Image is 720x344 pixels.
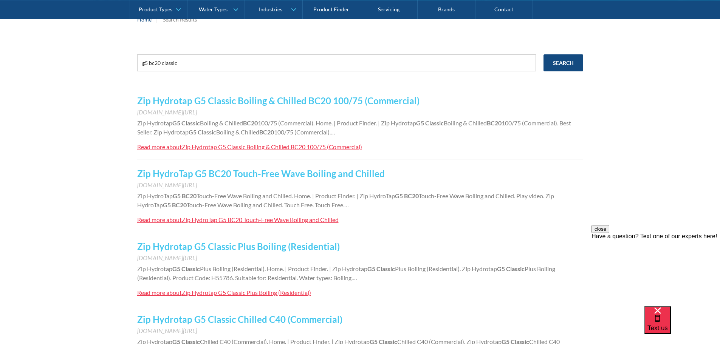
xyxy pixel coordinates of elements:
[137,95,420,106] a: Zip Hydrotap G5 Classic Boiling & Chilled BC20 100/75 (Commercial)
[274,128,331,136] span: 100/75 (Commercial).
[425,119,444,126] strong: Classic
[182,192,197,199] strong: BC20
[137,119,571,136] span: 100/75 (Commercial). Best Seller. Zip Hydrotap
[200,265,367,272] span: Plus Boiling (Residential). Home. | Product Finder. | Zip Hydrotap
[506,265,525,272] strong: Classic
[137,119,172,126] span: Zip Hydrotap
[181,119,200,126] strong: Classic
[591,225,720,316] iframe: podium webchat widget prompt
[137,289,182,296] div: Read more about
[137,108,583,117] div: [DOMAIN_NAME][URL]
[395,192,403,199] strong: G5
[137,326,583,335] div: [DOMAIN_NAME][URL]
[137,168,385,179] a: Zip HydroTap G5 BC20 Touch-Free Wave Boiling and Chilled
[137,314,342,325] a: Zip Hydrotap G5 Classic Chilled C40 (Commercial)
[258,119,416,126] span: 100/75 (Commercial). Home. | Product Finder. | Zip Hydrotap
[137,192,554,208] span: Touch-Free Wave Boiling and Chilled. Play video. Zip HydroTap
[172,201,187,208] strong: BC20
[137,265,555,281] span: Plus Boiling (Residential). Product Code: H55786. Suitable for: Residential. Water types: Boiling.
[163,201,171,208] strong: G5
[172,265,180,272] strong: G5
[487,119,502,126] strong: BC20
[199,6,228,12] div: Water Types
[139,6,172,12] div: Product Types
[259,6,282,12] div: Industries
[137,265,172,272] span: Zip Hydrotap
[200,119,243,126] span: Boiling & Chilled
[137,143,182,150] div: Read more about
[367,265,375,272] strong: G5
[198,128,216,136] strong: Classic
[137,216,182,223] div: Read more about
[644,306,720,344] iframe: podium webchat widget bubble
[163,15,197,23] div: Search Results
[243,119,258,126] strong: BC20
[344,201,349,208] span: …
[182,289,311,296] div: Zip Hydrotap G5 Classic Plus Boiling (Residential)
[137,15,152,23] a: Home
[182,143,362,150] div: Zip Hydrotap G5 Classic Boiling & Chilled BC20 100/75 (Commercial)
[376,265,395,272] strong: Classic
[137,54,536,71] input: e.g. chilled water cooler
[416,119,424,126] strong: G5
[137,215,339,224] a: Read more aboutZip HydroTap G5 BC20 Touch-Free Wave Boiling and Chilled
[395,265,497,272] span: Plus Boiling (Residential). Zip Hydrotap
[404,192,419,199] strong: BC20
[444,119,487,126] span: Boiling & Chilled
[137,142,362,151] a: Read more aboutZip Hydrotap G5 Classic Boiling & Chilled BC20 100/75 (Commercial)
[497,265,505,272] strong: G5
[137,180,583,190] div: [DOMAIN_NAME][URL]
[259,128,274,136] strong: BC20
[331,128,335,136] span: …
[173,192,181,199] strong: G5
[172,119,180,126] strong: G5
[197,192,395,199] span: Touch-Free Wave Boiling and Chilled. Home. | Product Finder. | Zip HydroTap
[137,253,583,262] div: [DOMAIN_NAME][URL]
[189,128,197,136] strong: G5
[187,201,344,208] span: Touch-Free Wave Boiling and Chilled. Touch Free. Touch Free.
[182,216,339,223] div: Zip HydroTap G5 BC20 Touch-Free Wave Boiling and Chilled
[353,274,357,281] span: …
[137,288,311,297] a: Read more aboutZip Hydrotap G5 Classic Plus Boiling (Residential)
[543,54,583,71] input: Search
[216,128,259,136] span: Boiling & Chilled
[181,265,200,272] strong: Classic
[137,192,173,199] span: Zip HydroTap
[137,241,340,252] a: Zip Hydrotap G5 Classic Plus Boiling (Residential)
[155,15,159,24] div: |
